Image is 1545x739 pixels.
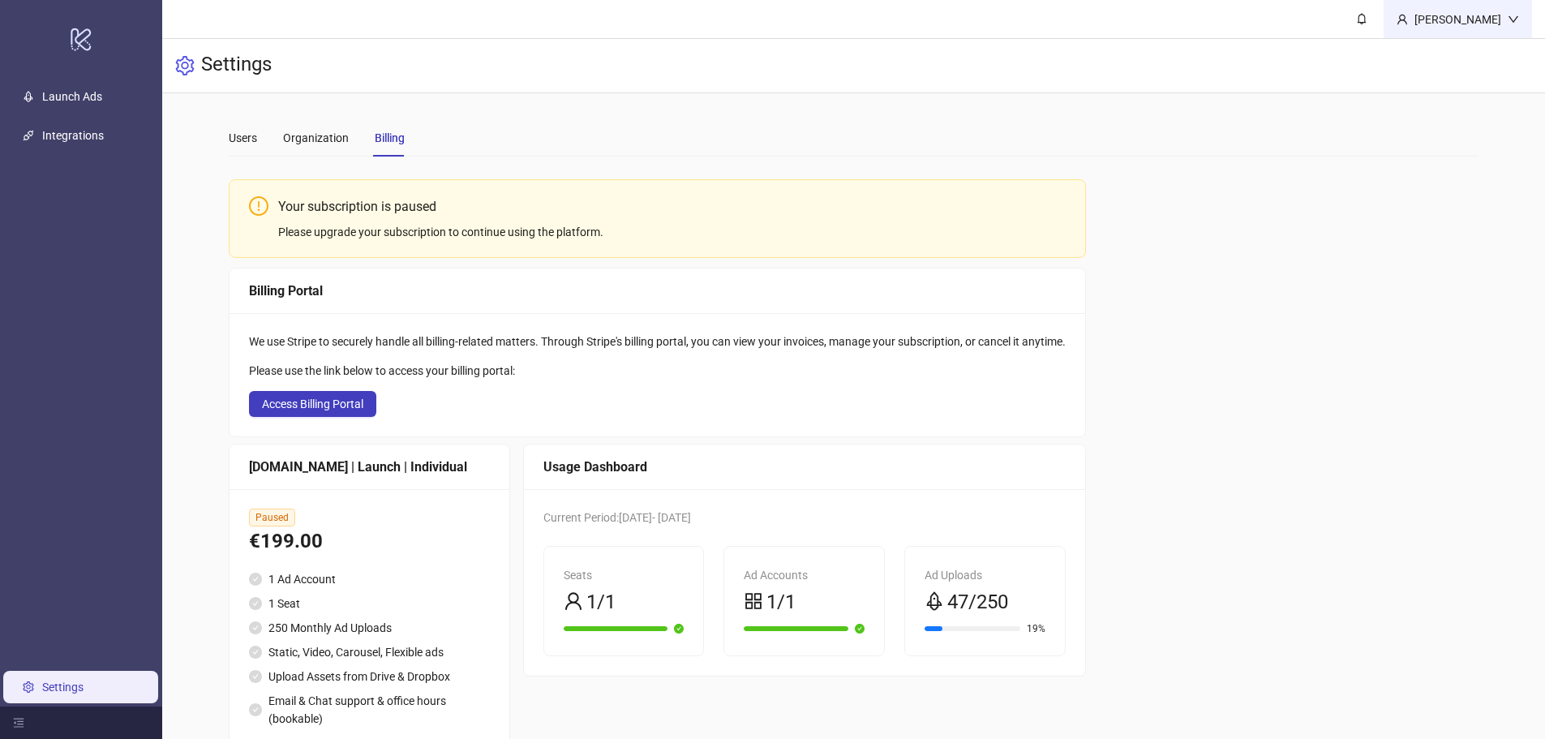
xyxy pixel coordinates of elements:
div: €199.00 [249,526,490,557]
span: menu-fold [13,717,24,728]
span: check-circle [249,573,262,586]
div: Billing [375,129,405,147]
span: 1/1 [586,587,616,618]
span: exclamation-circle [249,196,268,216]
div: Billing Portal [249,281,1066,301]
div: Ad Uploads [925,566,1045,584]
span: user [1397,14,1408,25]
span: Current Period: [DATE] - [DATE] [543,511,691,524]
span: down [1508,14,1519,25]
a: Launch Ads [42,90,102,103]
li: Upload Assets from Drive & Dropbox [249,668,490,685]
h3: Settings [201,52,272,79]
span: 47/250 [947,587,1008,618]
span: check-circle [249,703,262,716]
span: check-circle [249,597,262,610]
div: [PERSON_NAME] [1408,11,1508,28]
span: Access Billing Portal [262,397,363,410]
a: Integrations [42,129,104,142]
span: setting [175,56,195,75]
div: Please use the link below to access your billing portal: [249,362,1066,380]
li: 250 Monthly Ad Uploads [249,619,490,637]
span: user [564,591,583,611]
div: Users [229,129,257,147]
div: We use Stripe to securely handle all billing-related matters. Through Stripe's billing portal, yo... [249,333,1066,350]
span: check-circle [249,670,262,683]
div: Ad Accounts [744,566,865,584]
span: check-circle [249,646,262,659]
div: Organization [283,129,349,147]
button: Access Billing Portal [249,391,376,417]
li: 1 Ad Account [249,570,490,588]
div: Usage Dashboard [543,457,1066,477]
a: Settings [42,681,84,694]
span: Paused [249,509,295,526]
span: appstore [744,591,763,611]
span: check-circle [249,621,262,634]
div: [DOMAIN_NAME] | Launch | Individual [249,457,490,477]
li: Static, Video, Carousel, Flexible ads [249,643,490,661]
span: bell [1356,13,1367,24]
span: check-circle [855,624,865,634]
span: check-circle [674,624,684,634]
span: rocket [925,591,944,611]
li: Email & Chat support & office hours (bookable) [249,692,490,728]
div: Seats [564,566,685,584]
div: Your subscription is paused [278,196,1066,217]
div: Please upgrade your subscription to continue using the platform. [278,223,1066,241]
li: 1 Seat [249,595,490,612]
span: 19% [1027,624,1045,634]
span: 1/1 [766,587,796,618]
